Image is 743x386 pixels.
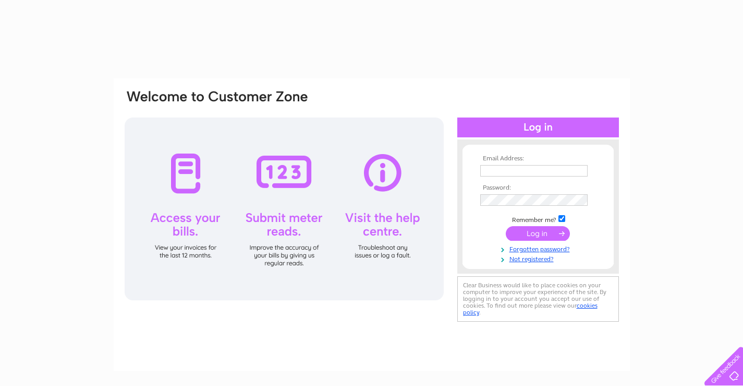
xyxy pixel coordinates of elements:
[457,276,619,322] div: Clear Business would like to place cookies on your computer to improve your experience of the sit...
[506,226,570,241] input: Submit
[478,214,599,224] td: Remember me?
[478,155,599,162] th: Email Address:
[463,302,598,316] a: cookies policy
[478,184,599,192] th: Password:
[480,253,599,263] a: Not registered?
[480,243,599,253] a: Forgotten password?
